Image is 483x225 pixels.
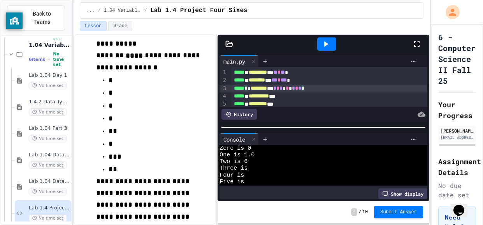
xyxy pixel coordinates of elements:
button: Grade [108,21,132,31]
span: Lab 1.04 Part 3 [29,125,70,132]
span: • [48,56,50,62]
span: 1.04 Variables and User Input [29,41,70,48]
button: Submit Answer [374,206,423,218]
span: Zero is 0 [220,145,251,152]
div: Show display [378,188,427,199]
span: Five is [220,179,244,185]
span: 1.4.2 Data Types 2 [29,99,70,105]
span: No time set [29,82,67,89]
span: No time set [29,108,67,116]
span: Four is [220,172,244,179]
div: 1 [220,69,227,76]
span: One is 1.0 [220,152,255,158]
div: [EMAIL_ADDRESS][DOMAIN_NAME] [441,135,474,140]
span: No time set [29,135,67,142]
span: No time set [53,51,70,67]
span: Lab 1.04 Data Types Part 5 [29,178,70,185]
span: 10 [362,209,368,215]
div: main.py [220,57,249,66]
span: 6 items [29,57,45,62]
span: Three is [220,165,248,172]
span: Lab 1.04 Day 1 [29,72,70,79]
div: 5 [220,100,227,108]
span: 1.04 Variables and User Input [104,7,141,14]
h1: 6 - Computer Science II Fall 25 [438,32,476,86]
span: / [98,7,101,14]
span: Lab 1.4 Project Four Sixes [29,205,70,211]
iframe: chat widget [450,194,475,217]
span: No time set [29,188,67,195]
span: / [144,7,147,14]
span: Lab 1.04 Data Types Part 4 [29,152,70,158]
span: Two is 6 [220,158,248,165]
div: History [221,109,257,120]
div: main.py [220,55,259,67]
div: Console [220,135,249,144]
span: Back to Teams [25,10,58,26]
button: Back to Teams [7,5,65,30]
span: No time set [29,214,67,222]
span: No time set [29,161,67,169]
button: Lesson [80,21,107,31]
div: No due date set [438,181,476,200]
div: Console [220,133,259,145]
button: privacy banner [6,12,23,29]
h2: Your Progress [438,99,476,121]
div: 3 [220,85,227,92]
h2: Assignment Details [438,156,476,178]
span: Lab 1.4 Project Four Sixes [150,6,248,15]
div: 2 [220,76,227,84]
span: / [359,209,362,215]
div: My Account [437,3,462,21]
span: ... [86,7,95,14]
div: [PERSON_NAME] [441,127,474,134]
span: Submit Answer [380,209,417,215]
div: 4 [220,92,227,100]
span: - [351,208,357,216]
